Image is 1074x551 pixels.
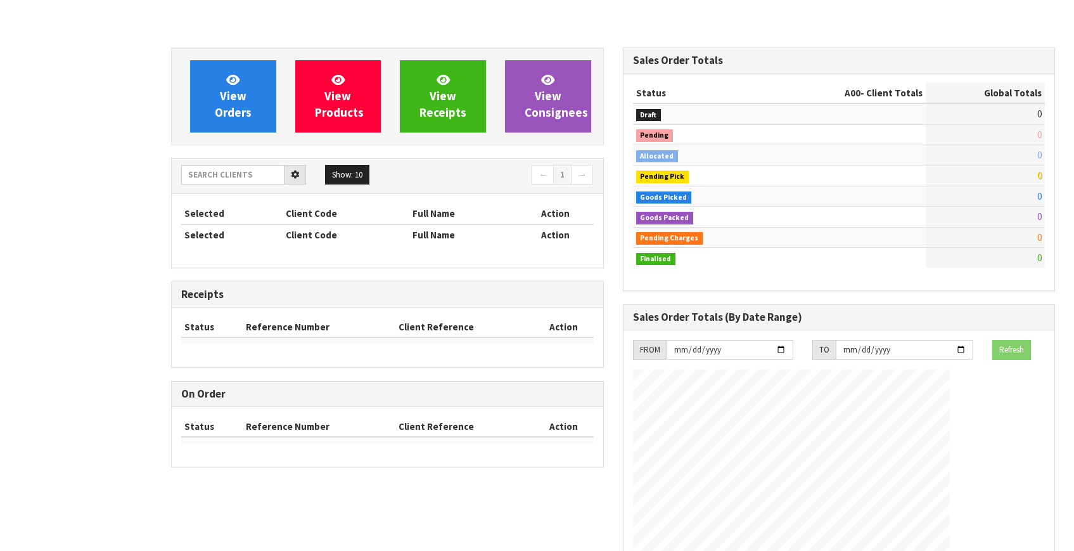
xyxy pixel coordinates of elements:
[517,204,594,224] th: Action
[243,417,395,437] th: Reference Number
[534,417,593,437] th: Action
[525,72,588,120] span: View Consignees
[992,340,1031,360] button: Refresh
[1037,211,1042,223] span: 0
[400,60,486,133] a: ViewReceipts
[395,417,534,437] th: Client Reference
[1037,129,1042,141] span: 0
[571,165,593,185] a: →
[636,212,694,224] span: Goods Packed
[181,317,243,337] th: Status
[812,340,836,360] div: TO
[1037,108,1042,120] span: 0
[295,60,381,133] a: ViewProducts
[633,311,1045,323] h3: Sales Order Totals (By Date Range)
[325,165,369,185] button: Show: 10
[926,83,1045,103] th: Global Totals
[1037,149,1042,161] span: 0
[315,72,364,120] span: View Products
[636,191,692,204] span: Goods Picked
[419,72,466,120] span: View Receipts
[845,87,860,99] span: A00
[769,83,926,103] th: - Client Totals
[215,72,252,120] span: View Orders
[181,204,283,224] th: Selected
[636,150,679,163] span: Allocated
[636,232,703,245] span: Pending Charges
[190,60,276,133] a: ViewOrders
[181,165,284,185] input: Search clients
[633,340,667,360] div: FROM
[283,204,409,224] th: Client Code
[633,55,1045,67] h3: Sales Order Totals
[1037,169,1042,181] span: 0
[181,224,283,245] th: Selected
[636,129,674,142] span: Pending
[395,317,534,337] th: Client Reference
[409,204,516,224] th: Full Name
[534,317,593,337] th: Action
[553,165,572,185] a: 1
[283,224,409,245] th: Client Code
[636,253,676,266] span: Finalised
[181,417,243,437] th: Status
[409,224,516,245] th: Full Name
[1037,252,1042,264] span: 0
[633,83,769,103] th: Status
[532,165,554,185] a: ←
[1037,190,1042,202] span: 0
[636,171,689,183] span: Pending Pick
[517,224,594,245] th: Action
[505,60,591,133] a: ViewConsignees
[243,317,395,337] th: Reference Number
[636,109,662,122] span: Draft
[181,288,594,301] h3: Receipts
[397,165,593,187] nav: Page navigation
[181,388,594,400] h3: On Order
[1037,231,1042,243] span: 0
